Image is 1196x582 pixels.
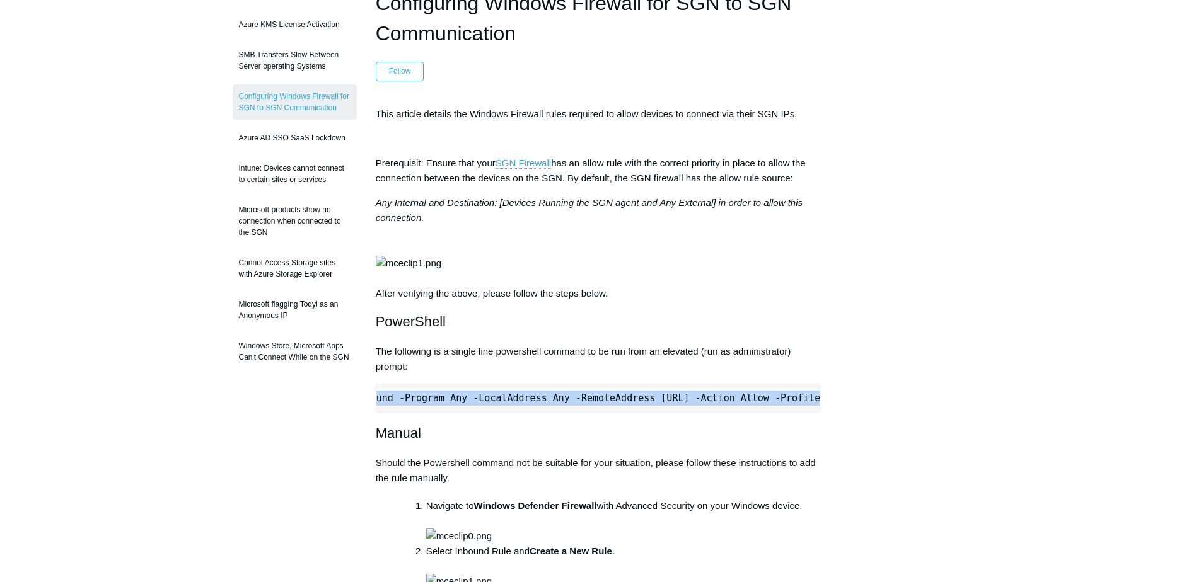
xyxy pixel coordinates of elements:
a: Cannot Access Storage sites with Azure Storage Explorer [233,251,357,286]
a: Microsoft products show no connection when connected to the SGN [233,198,357,244]
p: The following is a single line powershell command to be run from an elevated (run as administrato... [376,344,821,374]
a: SGN Firewall [496,157,551,169]
pre: New-NetFirewallRule -DisplayName "Todyl SGN Network" -Direction Inbound -Program Any -LocalAddres... [376,384,821,413]
a: SMB Transfers Slow Between Server operating Systems [233,43,357,78]
img: mceclip0.png [426,528,492,544]
a: Configuring Windows Firewall for SGN to SGN Communication [233,84,357,120]
h2: Manual [376,422,821,444]
h2: PowerShell [376,311,821,333]
p: This article details the Windows Firewall rules required to allow devices to connect via their SG... [376,106,821,122]
strong: Windows Defender Firewall [474,500,597,511]
p: Should the Powershell command not be suitable for your situation, please follow these instruction... [376,455,821,486]
li: Navigate to with Advanced Security on your Windows device. [426,498,821,544]
em: Any Internal and Destination: [Devices Running the SGN agent and Any External] in order to allow ... [376,197,803,223]
p: Prerequisit: Ensure that your has an allow rule with the correct priority in place to allow the c... [376,156,821,186]
a: Windows Store, Microsoft Apps Can't Connect While on the SGN [233,334,357,369]
a: Azure AD SSO SaaS Lockdown [233,126,357,150]
a: Intune: Devices cannot connect to certain sites or services [233,156,357,191]
strong: Create a New Rule [530,545,612,556]
p: After verifying the above, please follow the steps below. [376,195,821,301]
a: Azure KMS License Activation [233,13,357,37]
a: Microsoft flagging Todyl as an Anonymous IP [233,292,357,328]
img: mceclip1.png [376,256,441,271]
button: Follow Article [376,62,424,81]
